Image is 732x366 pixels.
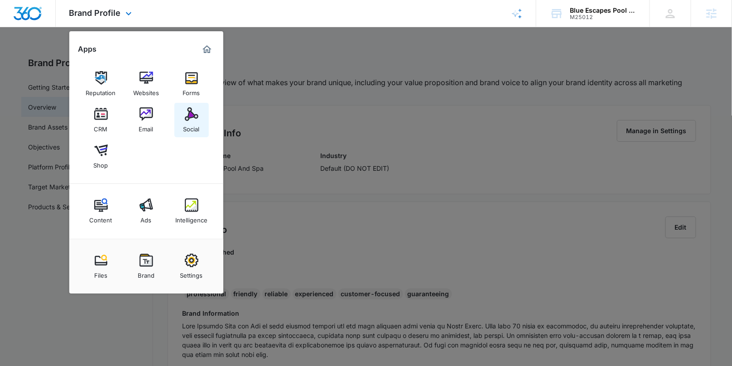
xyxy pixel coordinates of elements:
a: Websites [129,67,164,101]
a: Marketing 360® Dashboard [200,42,214,57]
div: Reputation [86,85,116,96]
div: Social [183,121,200,133]
div: Ads [141,212,152,224]
div: Brand [138,267,154,279]
a: Social [174,103,209,137]
span: Brand Profile [69,8,121,18]
div: account name [570,7,636,14]
a: CRM [84,103,118,137]
div: Email [139,121,154,133]
a: Email [129,103,164,137]
div: account id [570,14,636,20]
div: CRM [94,121,108,133]
div: Forms [183,85,200,96]
div: Files [94,267,107,279]
a: Settings [174,249,209,284]
div: Shop [94,157,108,169]
a: Intelligence [174,194,209,228]
a: Forms [174,67,209,101]
a: Content [84,194,118,228]
a: Ads [129,194,164,228]
a: Files [84,249,118,284]
div: Content [90,212,112,224]
div: Intelligence [175,212,207,224]
div: Websites [133,85,159,96]
a: Reputation [84,67,118,101]
a: Shop [84,139,118,173]
h2: Apps [78,45,97,53]
div: Settings [180,267,203,279]
a: Brand [129,249,164,284]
